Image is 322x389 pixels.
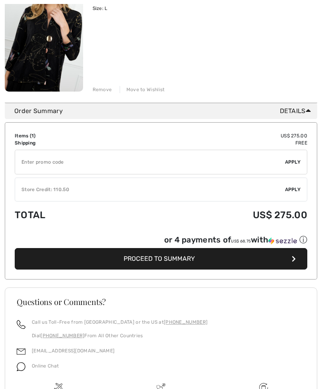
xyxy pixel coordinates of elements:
[93,86,112,94] div: Remove
[231,239,251,244] span: US$ 68.75
[280,107,314,116] span: Details
[15,235,307,248] div: or 4 payments ofUS$ 68.75withSezzle Click to learn more about Sezzle
[15,151,285,174] input: Promo code
[17,298,305,306] h3: Questions or Comments?
[120,86,165,94] div: Move to Wishlist
[268,238,297,245] img: Sezzle
[15,186,285,194] div: Store Credit: 110.50
[120,133,307,140] td: US$ 275.00
[14,107,314,116] div: Order Summary
[285,159,301,166] span: Apply
[32,348,114,354] a: [EMAIL_ADDRESS][DOMAIN_NAME]
[124,255,195,263] span: Proceed to Summary
[32,364,59,369] span: Online Chat
[15,248,307,270] button: Proceed to Summary
[164,320,208,325] a: [PHONE_NUMBER]
[17,321,25,329] img: call
[17,348,25,356] img: email
[15,133,120,140] td: Items ( )
[31,133,34,139] span: 1
[32,319,208,326] p: Call us Toll-Free from [GEOGRAPHIC_DATA] or the US at
[164,235,307,246] div: or 4 payments of with
[15,140,120,147] td: Shipping
[285,186,301,194] span: Apply
[120,140,307,147] td: Free
[17,363,25,371] img: chat
[120,202,307,229] td: US$ 275.00
[15,202,120,229] td: Total
[32,332,208,340] p: Dial From All Other Countries
[41,333,84,339] a: [PHONE_NUMBER]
